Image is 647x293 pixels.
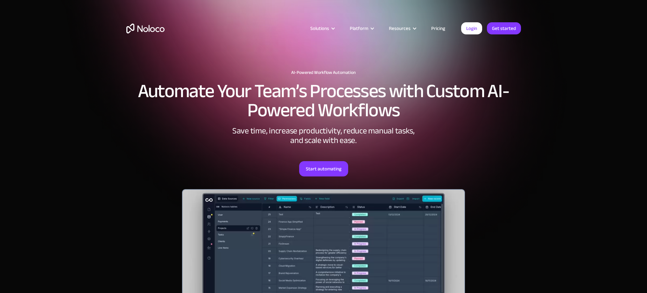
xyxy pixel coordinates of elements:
a: Login [461,22,482,34]
div: Platform [350,24,368,32]
div: Platform [342,24,381,32]
a: Start automating [299,161,348,176]
a: Pricing [423,24,453,32]
div: Solutions [302,24,342,32]
h2: Automate Your Team’s Processes with Custom AI-Powered Workflows [126,82,521,120]
h1: AI-Powered Workflow Automation [126,70,521,75]
a: home [126,24,165,33]
div: Resources [389,24,411,32]
div: Resources [381,24,423,32]
a: Get started [487,22,521,34]
div: Solutions [310,24,329,32]
div: Save time, increase productivity, reduce manual tasks, and scale with ease. [228,126,419,145]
